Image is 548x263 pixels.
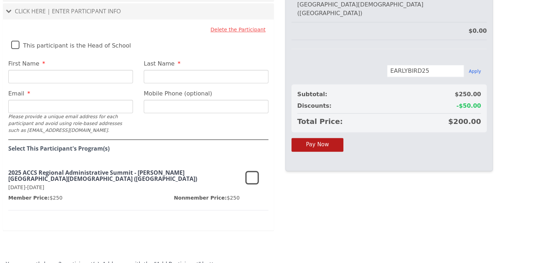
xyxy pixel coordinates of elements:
span: Click Here | Enter Participant Info [15,7,121,15]
button: Pay Now [291,138,343,151]
p: $250 [8,194,62,201]
span: Email [8,90,24,97]
h4: Select This Participant's Program(s) [8,146,268,152]
div: $0.00 [468,27,487,35]
button: Delete the Participant [208,23,268,36]
h3: 2025 ACCS Regional Administrative Summit - [PERSON_NAME][GEOGRAPHIC_DATA][DEMOGRAPHIC_DATA] ([GEO... [8,170,240,182]
span: Last Name [144,60,175,67]
button: Apply [469,68,481,74]
span: Nonmember Price: [174,195,227,201]
span: Total Price: [297,116,343,126]
span: First Name [8,60,39,67]
p: [DATE]-[DATE] [8,184,240,191]
span: Subtotal: [297,90,327,99]
span: -$50.00 [456,102,481,110]
span: $200.00 [448,116,481,126]
span: Member Price: [8,195,50,201]
input: Enter discount code [387,65,464,77]
label: This participant is the Head of School [11,36,131,52]
span: $250.00 [455,90,481,99]
span: Discounts: [297,102,331,110]
p: $250 [174,194,240,201]
div: Please provide a unique email address for each participant and avoid using role-based addresses s... [8,113,133,134]
span: Mobile Phone (optional) [144,90,212,97]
